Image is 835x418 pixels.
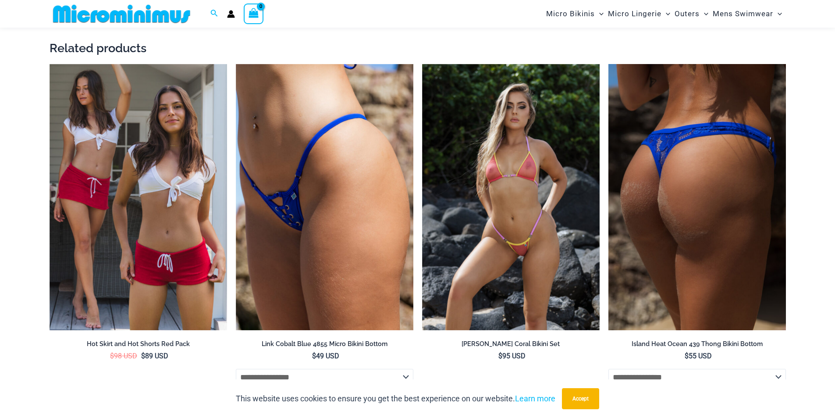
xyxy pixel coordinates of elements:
[498,352,526,360] bdi: 95 USD
[236,64,413,331] a: Link Cobalt Blue 4855 Bottom 01Link Cobalt Blue 4855 Bottom 02Link Cobalt Blue 4855 Bottom 02
[50,4,194,24] img: MM SHOP LOGO FLAT
[543,1,786,26] nav: Site Navigation
[700,3,708,25] span: Menu Toggle
[608,64,786,331] img: Island Heat Ocean 439 Bottom 02
[50,340,227,351] a: Hot Skirt and Hot Shorts Red Pack
[141,352,168,360] bdi: 89 USD
[50,64,227,331] img: shorts and skirt pack 1
[685,352,689,360] span: $
[608,3,661,25] span: Micro Lingerie
[661,3,670,25] span: Menu Toggle
[312,352,339,360] bdi: 49 USD
[110,352,114,360] span: $
[210,8,218,19] a: Search icon link
[110,352,137,360] bdi: 98 USD
[50,40,786,56] h2: Related products
[236,392,555,405] p: This website uses cookies to ensure you get the best experience on our website.
[227,10,235,18] a: Account icon link
[595,3,604,25] span: Menu Toggle
[312,352,316,360] span: $
[608,64,786,331] a: Island Heat Ocean 439 Bottom 01Island Heat Ocean 439 Bottom 02Island Heat Ocean 439 Bottom 02
[498,352,502,360] span: $
[422,340,600,351] a: [PERSON_NAME] Coral Bikini Set
[608,340,786,348] h2: Island Heat Ocean 439 Thong Bikini Bottom
[422,340,600,348] h2: [PERSON_NAME] Coral Bikini Set
[244,4,264,24] a: View Shopping Cart, empty
[50,64,227,331] a: shorts and skirt pack 1Hot Skirt Red 507 Skirt 10Hot Skirt Red 507 Skirt 10
[562,388,599,409] button: Accept
[141,352,145,360] span: $
[546,3,595,25] span: Micro Bikinis
[236,340,413,348] h2: Link Cobalt Blue 4855 Micro Bikini Bottom
[422,64,600,331] a: Maya Sunkist Coral 309 Top 469 Bottom 02Maya Sunkist Coral 309 Top 469 Bottom 04Maya Sunkist Cora...
[713,3,773,25] span: Mens Swimwear
[544,3,606,25] a: Micro BikinisMenu ToggleMenu Toggle
[675,3,700,25] span: Outers
[236,64,413,331] img: Link Cobalt Blue 4855 Bottom 01
[50,340,227,348] h2: Hot Skirt and Hot Shorts Red Pack
[515,394,555,403] a: Learn more
[711,3,784,25] a: Mens SwimwearMenu ToggleMenu Toggle
[606,3,672,25] a: Micro LingerieMenu ToggleMenu Toggle
[773,3,782,25] span: Menu Toggle
[608,340,786,351] a: Island Heat Ocean 439 Thong Bikini Bottom
[672,3,711,25] a: OutersMenu ToggleMenu Toggle
[236,340,413,351] a: Link Cobalt Blue 4855 Micro Bikini Bottom
[685,352,712,360] bdi: 55 USD
[422,64,600,331] img: Maya Sunkist Coral 309 Top 469 Bottom 02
